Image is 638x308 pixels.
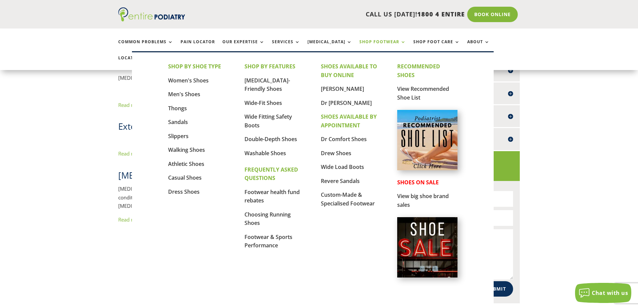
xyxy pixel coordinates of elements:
a: Book Online [467,7,518,22]
a: Walking Shoes [168,146,205,153]
a: [MEDICAL_DATA] [307,40,352,54]
a: Footwear health fund rebates [244,188,300,204]
a: Shop Footwear [359,40,406,54]
a: Read more [118,216,143,223]
span: 1800 4 ENTIRE [417,10,465,18]
img: shoe-sale-australia-entire-podiatry [397,217,457,278]
a: View Recommended Shoe List [397,85,449,101]
a: Dress Shoes [168,188,200,195]
a: Casual Shoes [168,174,202,181]
a: Shoes on Sale from Entire Podiatry shoe partners [397,272,457,279]
a: Men's Shoes [168,90,200,98]
a: Double-Depth Shoes [244,135,297,143]
span: [MEDICAL_DATA] [118,169,186,181]
a: Shop Foot Care [413,40,460,54]
span: Chat with us [592,289,628,297]
span: [MEDICAL_DATA] is a broad term used to describe pain across the ball off the foot at the metatars... [118,185,374,209]
a: Podiatrist Recommended Shoe List Australia [397,165,457,172]
span: Extensor [MEDICAL_DATA] [118,120,224,132]
a: About [467,40,490,54]
a: Choosing Running Shoes [244,211,291,227]
a: Pain Locator [181,40,215,54]
button: Submit [479,281,513,297]
a: Wide-Fit Shoes [244,99,282,107]
a: Women's Shoes [168,77,209,84]
a: [MEDICAL_DATA]-Friendly Shoes [244,77,290,93]
a: Slippers [168,132,189,140]
strong: SHOES ON SALE [397,179,439,186]
img: logo (1) [118,7,185,21]
a: Revere Sandals [321,177,360,185]
a: Dr [PERSON_NAME] [321,99,372,107]
a: Thongs [168,105,187,112]
a: Common Problems [118,40,173,54]
strong: SHOP BY SHOE TYPE [168,63,221,70]
img: podiatrist-recommended-shoe-list-australia-entire-podiatry [397,110,457,170]
p: CALL US [DATE]! [211,10,465,19]
a: View big shoe brand sales [397,192,449,208]
strong: SHOES AVAILABLE BY APPOINTMENT [321,113,377,129]
a: Read more [118,102,143,108]
a: Sandals [168,118,188,126]
a: Our Expertise [222,40,265,54]
a: Read more [118,150,143,157]
a: Locations [118,56,152,70]
a: Dr Comfort Shoes [321,135,367,143]
a: Wide Fitting Safety Boots [244,113,292,129]
a: Services [272,40,300,54]
strong: SHOP BY FEATURES [244,63,295,70]
a: Footwear & Sports Performance [244,233,292,249]
span: [MEDICAL_DATA] Dysfunction [118,74,186,81]
a: Custom-Made & Specialised Footwear [321,191,375,207]
a: Entire Podiatry [118,16,185,23]
button: Chat with us [575,283,631,303]
a: Drew Shoes [321,149,351,157]
strong: SHOES AVAILABLE TO BUY ONLINE [321,63,377,79]
a: Wide Load Boots [321,163,364,171]
strong: FREQUENTLY ASKED QUESTIONS [244,166,298,182]
a: [PERSON_NAME] [321,85,364,93]
strong: RECOMMENDED SHOES [397,63,440,79]
a: Athletic Shoes [168,160,204,168]
a: Washable Shoes [244,149,286,157]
